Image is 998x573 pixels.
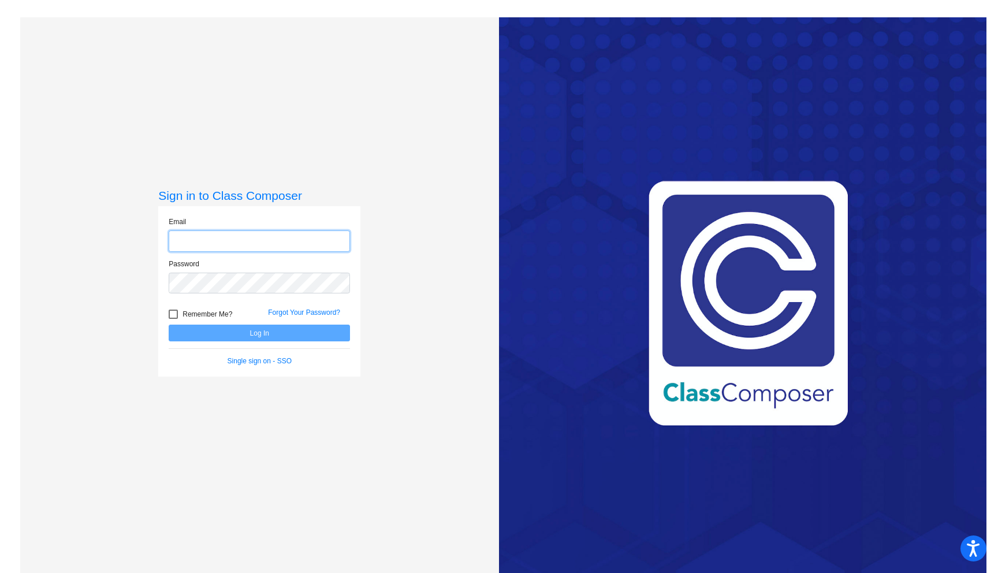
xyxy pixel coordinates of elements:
a: Forgot Your Password? [268,308,340,317]
label: Email [169,217,186,227]
a: Single sign on - SSO [228,357,292,365]
label: Password [169,259,199,269]
button: Log In [169,325,350,341]
h3: Sign in to Class Composer [158,188,360,203]
span: Remember Me? [183,307,232,321]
